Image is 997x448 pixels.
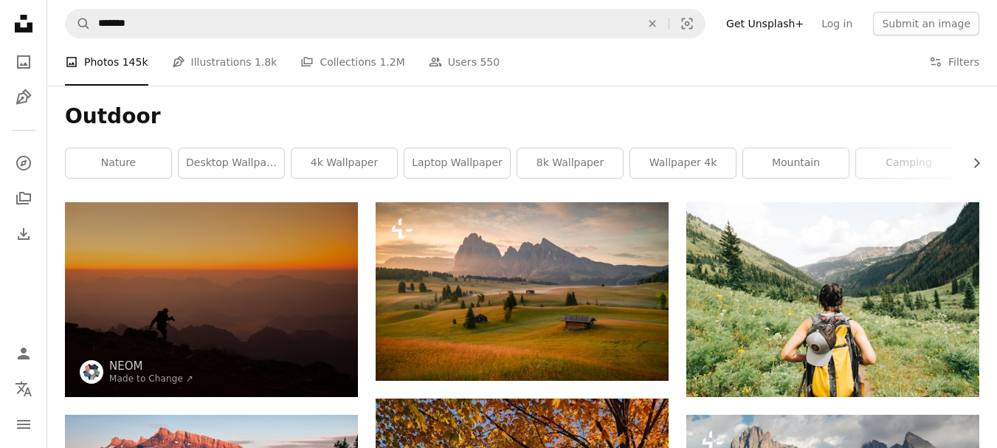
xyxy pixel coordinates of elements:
a: Photos [9,47,38,77]
a: Collections 1.2M [300,38,404,86]
a: camping [856,148,962,178]
form: Find visuals sitewide [65,9,706,38]
button: Clear [636,10,669,38]
a: person carrying yellow and black backpack walking between green plants [686,292,979,306]
img: person carrying yellow and black backpack walking between green plants [686,202,979,397]
span: 1.8k [255,54,277,70]
button: Submit an image [873,12,979,35]
a: wallpaper 4k [630,148,736,178]
a: 4k wallpaper [291,148,397,178]
a: Download History [9,219,38,249]
a: nature [66,148,171,178]
button: scroll list to the right [963,148,979,178]
a: NEOM [109,359,193,373]
a: Explore [9,148,38,178]
a: Illustrations [9,83,38,112]
a: 8k wallpaper [517,148,623,178]
a: Users 550 [429,38,500,86]
a: mountain [743,148,849,178]
a: Log in / Sign up [9,339,38,368]
button: Filters [929,38,979,86]
img: a person standing on top of a mountain at sunset [65,202,358,397]
a: Log in [813,12,861,35]
button: Visual search [669,10,705,38]
a: Made to Change ↗ [109,373,193,384]
span: 1.2M [379,54,404,70]
a: Collections [9,184,38,213]
a: Illustrations 1.8k [172,38,277,86]
button: Language [9,374,38,404]
span: 550 [480,54,500,70]
h1: Outdoor [65,103,979,130]
button: Menu [9,410,38,439]
a: a person standing on top of a mountain at sunset [65,293,358,306]
button: Search Unsplash [66,10,91,38]
a: Get Unsplash+ [717,12,813,35]
a: desktop wallpaper [179,148,284,178]
a: a field with a bench and trees in it with mountains in the background [376,285,669,298]
img: a field with a bench and trees in it with mountains in the background [376,202,669,381]
a: laptop wallpaper [404,148,510,178]
img: Go to NEOM's profile [80,360,103,384]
